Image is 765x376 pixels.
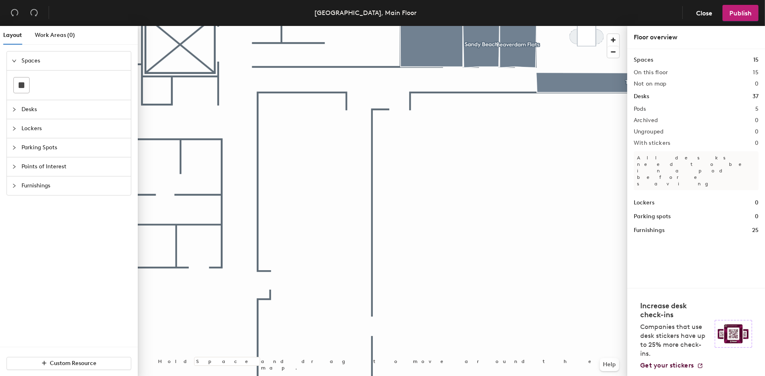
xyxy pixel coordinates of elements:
span: Work Areas (0) [35,32,75,39]
h2: 0 [755,129,759,135]
h1: 25 [752,226,759,235]
button: Close [689,5,719,21]
h1: Lockers [634,198,654,207]
span: Publish [729,9,752,17]
h1: 37 [752,92,759,101]
h2: 5 [755,106,759,112]
div: [GEOGRAPHIC_DATA], Main Floor [315,8,417,18]
span: Parking Spots [21,138,126,157]
h2: With stickers [634,140,671,146]
span: expanded [12,58,17,63]
p: Companies that use desk stickers have up to 25% more check-ins. [640,322,710,358]
button: Custom Resource [6,357,131,370]
h2: On this floor [634,69,668,76]
h2: 0 [755,140,759,146]
h2: Not on map [634,81,667,87]
div: Floor overview [634,32,759,42]
span: Furnishings [21,176,126,195]
span: Get your stickers [640,361,694,369]
h2: 15 [753,69,759,76]
span: Lockers [21,119,126,138]
span: Layout [3,32,22,39]
button: Help [600,358,619,371]
span: undo [11,9,19,17]
button: Undo (⌘ + Z) [6,5,23,21]
h1: Parking spots [634,212,671,221]
h1: Desks [634,92,649,101]
h2: 0 [755,81,759,87]
span: Desks [21,100,126,119]
span: collapsed [12,164,17,169]
span: collapsed [12,145,17,150]
h2: Pods [634,106,646,112]
a: Get your stickers [640,361,703,370]
h2: Ungrouped [634,129,664,135]
span: Spaces [21,52,126,70]
span: Custom Resource [50,360,97,367]
p: All desks need to be in a pod before saving [634,151,759,190]
h1: Furnishings [634,226,665,235]
h2: 0 [755,117,759,124]
h1: 0 [755,198,759,207]
span: collapsed [12,126,17,131]
img: Sticker logo [715,320,752,348]
span: Points of Interest [21,157,126,176]
h1: 0 [755,212,759,221]
span: Close [696,9,712,17]
span: collapsed [12,107,17,112]
h1: 15 [753,56,759,64]
h1: Spaces [634,56,653,64]
button: Publish [722,5,759,21]
span: collapsed [12,183,17,188]
h4: Increase desk check-ins [640,301,710,319]
button: Redo (⌘ + ⇧ + Z) [26,5,42,21]
h2: Archived [634,117,658,124]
